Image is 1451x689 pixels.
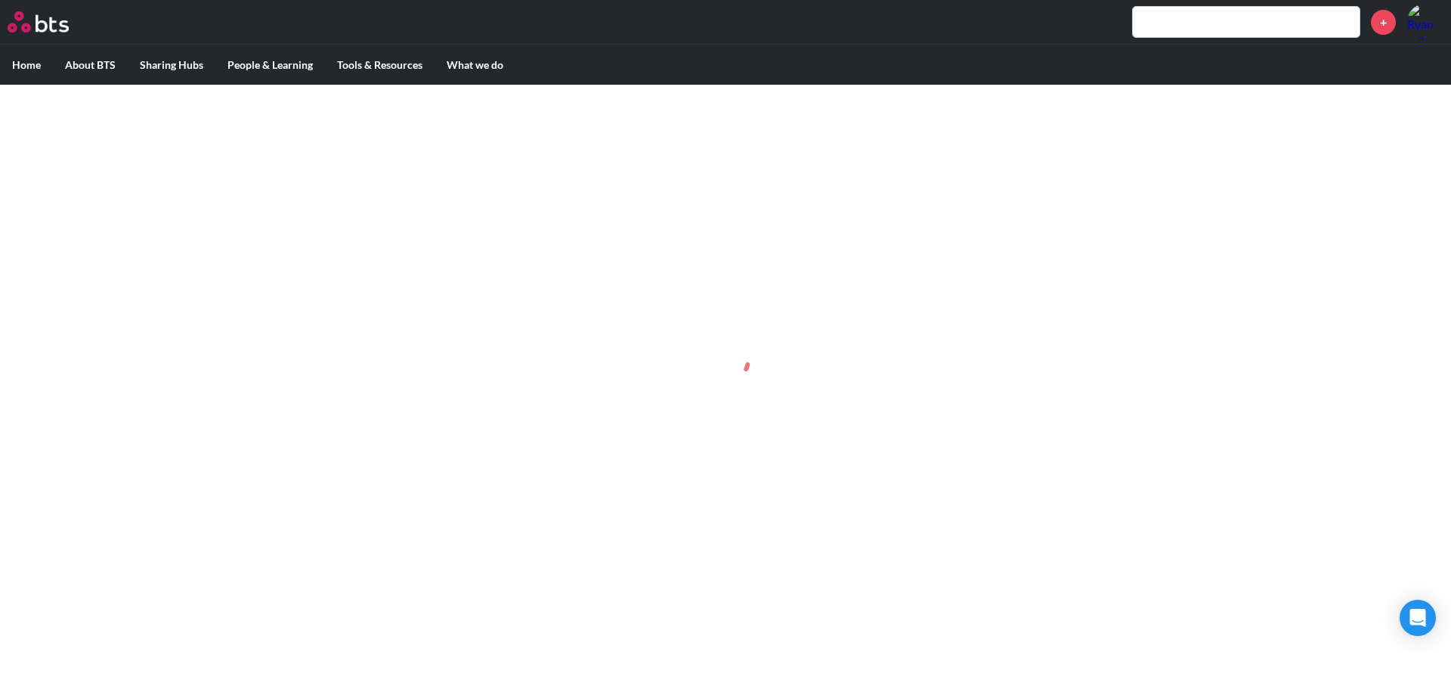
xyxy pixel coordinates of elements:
label: People & Learning [215,45,325,85]
a: + [1371,10,1396,35]
label: What we do [435,45,515,85]
label: About BTS [53,45,128,85]
label: Tools & Resources [325,45,435,85]
img: Ryan Stiles [1407,4,1443,40]
a: Go home [8,11,97,33]
label: Sharing Hubs [128,45,215,85]
a: Profile [1407,4,1443,40]
img: BTS Logo [8,11,69,33]
div: Open Intercom Messenger [1400,600,1436,636]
